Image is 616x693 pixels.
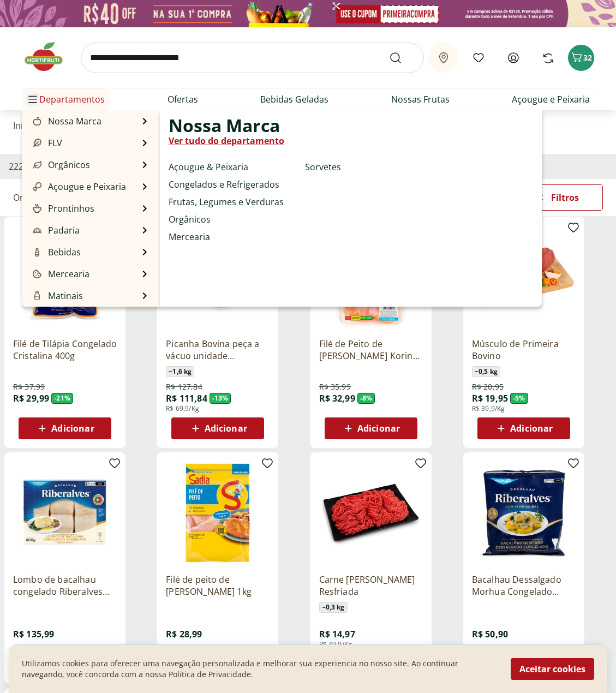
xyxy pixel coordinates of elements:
span: Adicionar [205,424,247,433]
button: Carrinho [568,45,594,71]
a: Açougue & Peixaria [169,160,248,174]
span: R$ 69,9/Kg [166,404,199,413]
button: Submit Search [389,51,415,64]
a: Filé de Peito de [PERSON_NAME] Korin 600g [319,338,423,362]
img: Lombo de bacalhau congelado Riberalves 800g [13,461,117,565]
label: Ordernar por [13,192,70,204]
span: ~ 0,3 kg [319,602,348,613]
button: Adicionar [19,417,111,439]
a: Orgânicos [169,213,211,226]
img: Nossa Marca [33,117,41,126]
button: Adicionar [477,417,570,439]
img: Açougue e Peixaria [33,182,41,191]
img: FLV [33,139,41,147]
span: R$ 19,95 [472,392,508,404]
img: Filé de Tilápia Congelado Cristalina 400g [13,225,117,329]
button: Aceitar cookies [511,658,594,680]
a: Bebidas Geladas [260,93,328,106]
img: Bacalhau Dessalgado Morhua Congelado Riberalves 400G [472,461,576,565]
a: OrgânicosOrgânicos [31,158,90,171]
button: Adicionar [325,417,417,439]
button: Adicionar [171,417,264,439]
span: ~ 1,6 kg [166,366,194,377]
a: ProntinhosProntinhos [31,202,94,215]
span: R$ 50,90 [472,628,508,640]
span: R$ 29,99 [13,392,49,404]
img: Orgânicos [33,160,41,169]
a: MatinaisMatinais [31,289,83,302]
span: R$ 20,95 [472,381,504,392]
span: R$ 28,99 [166,628,202,640]
a: Frutas, Legumes e Verduras [169,195,284,208]
img: Matinais [33,291,41,300]
span: Filtros [551,193,579,202]
a: Filé de peito de [PERSON_NAME] 1kg [166,573,270,598]
img: Filé de peito de frango Sadia 1kg [166,461,270,565]
input: search [81,43,424,73]
a: Filé de Tilápia Congelado Cristalina 400g [13,338,117,362]
span: R$ 127,84 [166,381,202,392]
a: BebidasBebidas [31,246,81,259]
span: - 8 % [357,393,375,404]
a: Ver tudo do departamento [169,134,284,147]
span: - 5 % [510,393,528,404]
a: MerceariaMercearia [31,267,89,280]
p: Utilizamos cookies para oferecer uma navegação personalizada e melhorar sua experiencia no nosso ... [22,658,498,680]
a: Carne [PERSON_NAME] Resfriada [319,573,423,598]
a: Açougue e Peixaria [512,93,590,106]
span: Adicionar [357,424,400,433]
a: Bacalhau Dessalgado Morhua Congelado Riberalves 400G [472,573,576,598]
a: Frios, Queijos e LaticíniosFrios, Queijos e Laticínios [31,304,139,331]
img: Hortifruti [22,40,76,73]
span: Departamentos [26,86,105,112]
span: R$ 37,99 [13,381,45,392]
span: R$ 49,9/Kg [319,640,352,649]
a: Início [13,121,35,130]
a: Músculo de Primeira Bovino [472,338,576,362]
span: R$ 14,97 [319,628,355,640]
span: R$ 39,9/Kg [472,404,505,413]
a: Sorvetes [305,160,341,174]
span: R$ 135,99 [13,628,54,640]
img: Prontinhos [33,204,41,213]
button: Menu [26,86,39,112]
span: R$ 35,99 [319,381,351,392]
a: PadariaPadaria [31,224,80,237]
span: Adicionar [510,424,553,433]
a: Nossas Frutas [391,93,450,106]
a: Ofertas [168,93,198,106]
img: Bebidas [33,248,41,256]
span: 32 [583,52,592,63]
h2: 222 Resultados [9,160,73,172]
span: R$ 32,99 [319,392,355,404]
a: Congelados e Refrigerados [169,178,279,191]
span: Adicionar [51,424,94,433]
a: Mercearia [169,230,210,243]
span: - 21 % [51,393,73,404]
a: Açougue e PeixariaAçougue e Peixaria [31,180,126,193]
span: ~ 0,5 kg [472,366,500,377]
button: Filtros [507,184,603,211]
a: Picanha Bovina peça a vácuo unidade aproximadamente 1,6kg [166,338,270,362]
img: Padaria [33,226,41,235]
a: Lombo de bacalhau congelado Riberalves 800g [13,573,117,598]
img: Mercearia [33,270,41,278]
a: FLVFLV [31,136,62,150]
span: Nossa Marca [169,119,280,132]
span: - 13 % [210,393,231,404]
a: Nossa MarcaNossa Marca [31,115,101,128]
span: R$ 111,84 [166,392,207,404]
img: Carne Moída Bovina Resfriada [319,461,423,565]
